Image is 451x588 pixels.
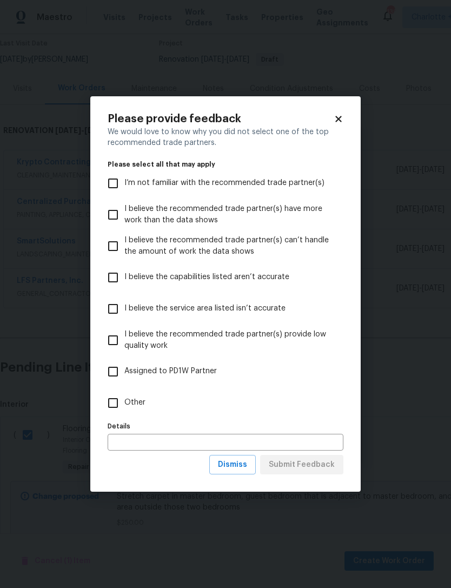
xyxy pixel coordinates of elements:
span: I believe the service area listed isn’t accurate [124,303,286,314]
span: Dismiss [218,458,247,472]
h2: Please provide feedback [108,114,334,124]
span: Assigned to PD1W Partner [124,366,217,377]
button: Dismiss [209,455,256,475]
legend: Please select all that may apply [108,161,343,168]
label: Details [108,423,343,430]
span: I’m not familiar with the recommended trade partner(s) [124,177,324,189]
span: I believe the recommended trade partner(s) can’t handle the amount of work the data shows [124,235,335,257]
div: We would love to know why you did not select one of the top recommended trade partners. [108,127,343,148]
span: I believe the recommended trade partner(s) have more work than the data shows [124,203,335,226]
span: I believe the capabilities listed aren’t accurate [124,272,289,283]
span: I believe the recommended trade partner(s) provide low quality work [124,329,335,352]
span: Other [124,397,145,408]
